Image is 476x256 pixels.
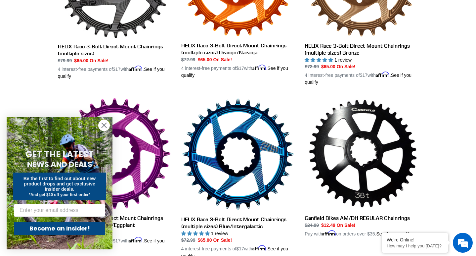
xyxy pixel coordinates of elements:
input: Enter your email address [14,204,105,217]
p: How may I help you today? [387,243,443,248]
span: *And get $10 off your first order* [29,192,90,197]
button: Close dialog [98,120,110,131]
span: NEWS AND DEALS [27,159,92,170]
button: Become an Insider! [14,222,105,235]
span: GET THE LATEST [25,148,94,160]
div: We're Online! [387,237,443,242]
span: Be the first to find out about new product drops and get exclusive insider deals. [23,176,96,192]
